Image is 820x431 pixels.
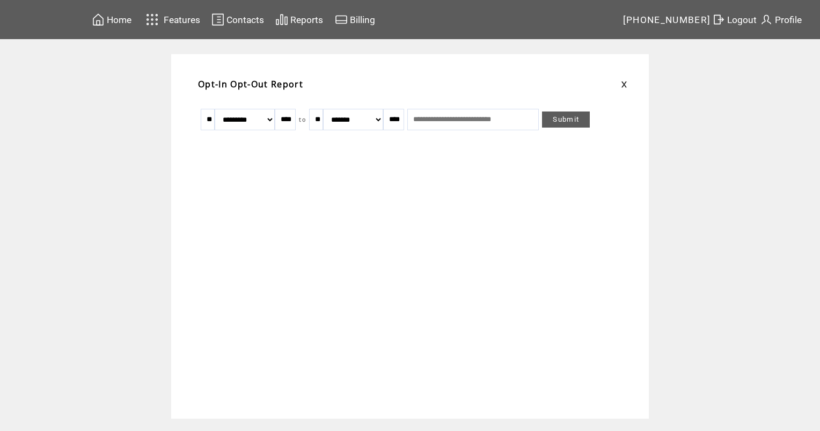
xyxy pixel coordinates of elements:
[711,11,758,28] a: Logout
[210,11,266,28] a: Contacts
[274,11,325,28] a: Reports
[164,14,200,25] span: Features
[775,14,802,25] span: Profile
[92,13,105,26] img: home.svg
[211,13,224,26] img: contacts.svg
[760,13,773,26] img: profile.svg
[107,14,131,25] span: Home
[226,14,264,25] span: Contacts
[350,14,375,25] span: Billing
[143,11,162,28] img: features.svg
[335,13,348,26] img: creidtcard.svg
[333,11,377,28] a: Billing
[275,13,288,26] img: chart.svg
[758,11,803,28] a: Profile
[290,14,323,25] span: Reports
[712,13,725,26] img: exit.svg
[727,14,757,25] span: Logout
[90,11,133,28] a: Home
[542,112,590,128] a: Submit
[623,14,711,25] span: [PHONE_NUMBER]
[198,78,303,90] span: Opt-In Opt-Out Report
[141,9,202,30] a: Features
[299,116,306,123] span: to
